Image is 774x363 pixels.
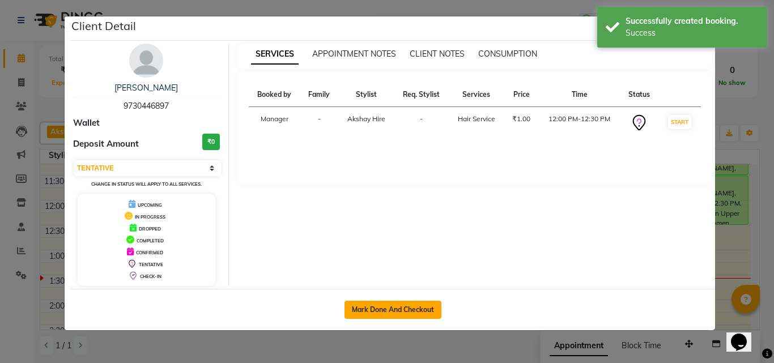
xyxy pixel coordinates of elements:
span: COMPLETED [137,238,164,244]
th: Status [620,83,658,107]
a: [PERSON_NAME] [114,83,178,93]
th: Family [300,83,338,107]
span: CLIENT NOTES [410,49,465,59]
span: APPOINTMENT NOTES [312,49,396,59]
button: START [668,115,691,129]
span: CONFIRMED [136,250,163,255]
span: Akshay Hire [347,114,385,123]
span: DROPPED [139,226,161,232]
img: avatar [129,44,163,78]
button: Mark Done And Checkout [345,301,441,319]
div: Success [626,27,759,39]
span: UPCOMING [138,202,162,208]
td: - [300,107,338,139]
td: 12:00 PM-12:30 PM [539,107,620,139]
small: Change in status will apply to all services. [91,181,202,187]
th: Price [504,83,539,107]
div: ₹1.00 [511,114,532,124]
th: Req. Stylist [394,83,449,107]
span: 9730446897 [124,101,169,111]
span: Wallet [73,117,100,130]
span: TENTATIVE [139,262,163,267]
span: CONSUMPTION [478,49,537,59]
div: Successfully created booking. [626,15,759,27]
span: IN PROGRESS [135,214,165,220]
h5: Client Detail [71,18,136,35]
th: Booked by [249,83,300,107]
span: CHECK-IN [140,274,161,279]
td: - [394,107,449,139]
th: Time [539,83,620,107]
td: Manager [249,107,300,139]
h3: ₹0 [202,134,220,150]
iframe: chat widget [726,318,763,352]
span: SERVICES [251,44,299,65]
th: Stylist [338,83,394,107]
th: Services [449,83,504,107]
div: Hair Service [456,114,497,124]
span: Deposit Amount [73,138,139,151]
